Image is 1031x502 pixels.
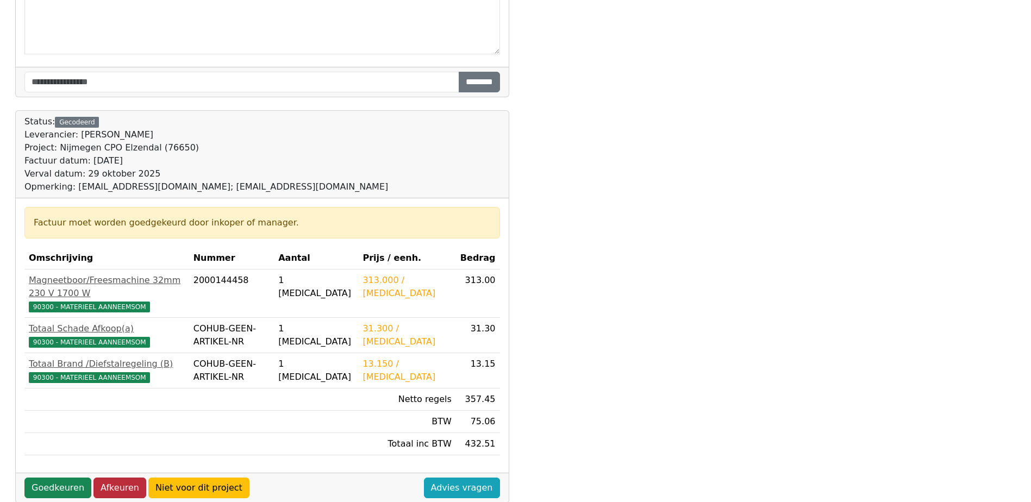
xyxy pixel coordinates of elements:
td: COHUB-GEEN-ARTIKEL-NR [189,353,274,388]
span: 90300 - MATERIEEL AANNEEMSOM [29,372,150,383]
td: BTW [358,411,455,433]
a: Goedkeuren [24,478,91,498]
div: 1 [MEDICAL_DATA] [278,322,354,348]
div: 1 [MEDICAL_DATA] [278,357,354,384]
th: Aantal [274,247,358,269]
a: Magneetboor/Freesmachine 32mm 230 V 1700 W90300 - MATERIEEL AANNEEMSOM [29,274,185,313]
td: 357.45 [456,388,500,411]
td: 2000144458 [189,269,274,318]
th: Nummer [189,247,274,269]
a: Niet voor dit project [148,478,249,498]
td: 432.51 [456,433,500,455]
div: 1 [MEDICAL_DATA] [278,274,354,300]
div: Magneetboor/Freesmachine 32mm 230 V 1700 W [29,274,185,300]
div: Leverancier: [PERSON_NAME] [24,128,388,141]
div: 313.000 / [MEDICAL_DATA] [363,274,451,300]
div: Factuur datum: [DATE] [24,154,388,167]
td: 13.15 [456,353,500,388]
th: Omschrijving [24,247,189,269]
div: Factuur moet worden goedgekeurd door inkoper of manager. [34,216,491,229]
div: Gecodeerd [55,117,99,128]
span: 90300 - MATERIEEL AANNEEMSOM [29,302,150,312]
div: Opmerking: [EMAIL_ADDRESS][DOMAIN_NAME]; [EMAIL_ADDRESS][DOMAIN_NAME] [24,180,388,193]
td: 75.06 [456,411,500,433]
td: 31.30 [456,318,500,353]
td: 313.00 [456,269,500,318]
span: 90300 - MATERIEEL AANNEEMSOM [29,337,150,348]
a: Afkeuren [93,478,146,498]
td: COHUB-GEEN-ARTIKEL-NR [189,318,274,353]
div: 31.300 / [MEDICAL_DATA] [363,322,451,348]
div: Project: Nijmegen CPO Elzendal (76650) [24,141,388,154]
div: Verval datum: 29 oktober 2025 [24,167,388,180]
td: Netto regels [358,388,455,411]
th: Prijs / eenh. [358,247,455,269]
div: Totaal Schade Afkoop(a) [29,322,185,335]
div: 13.150 / [MEDICAL_DATA] [363,357,451,384]
div: Status: [24,115,388,193]
th: Bedrag [456,247,500,269]
a: Totaal Schade Afkoop(a)90300 - MATERIEEL AANNEEMSOM [29,322,185,348]
td: Totaal inc BTW [358,433,455,455]
a: Totaal Brand /Diefstalregeling (B)90300 - MATERIEEL AANNEEMSOM [29,357,185,384]
a: Advies vragen [424,478,500,498]
div: Totaal Brand /Diefstalregeling (B) [29,357,185,371]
